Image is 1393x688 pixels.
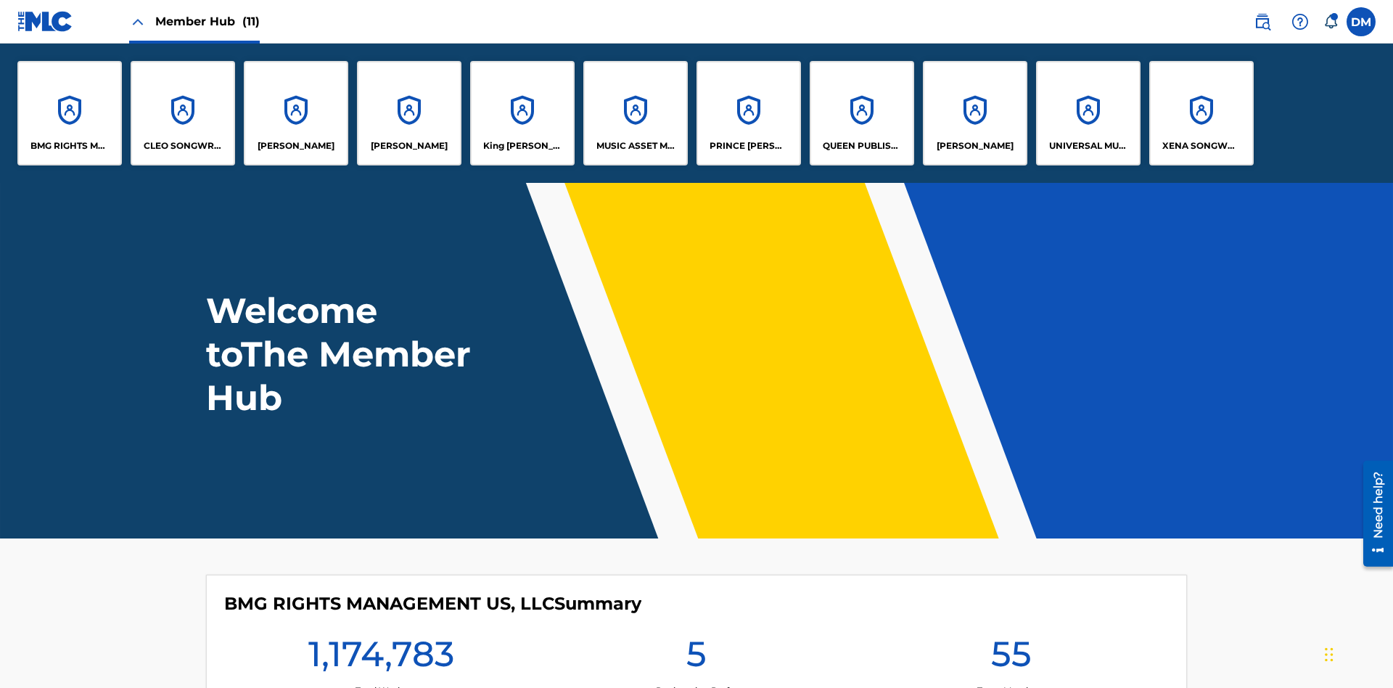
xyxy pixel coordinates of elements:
p: RONALD MCTESTERSON [937,139,1014,152]
iframe: Chat Widget [1320,618,1393,688]
span: (11) [242,15,260,28]
a: Accounts[PERSON_NAME] [357,61,461,165]
h1: 1,174,783 [308,632,454,684]
div: Drag [1325,633,1334,676]
a: Public Search [1248,7,1277,36]
a: AccountsMUSIC ASSET MANAGEMENT (MAM) [583,61,688,165]
h1: 55 [991,632,1032,684]
a: AccountsCLEO SONGWRITER [131,61,235,165]
p: PRINCE MCTESTERSON [710,139,789,152]
div: Help [1286,7,1315,36]
a: Accounts[PERSON_NAME] [244,61,348,165]
div: User Menu [1347,7,1376,36]
h4: BMG RIGHTS MANAGEMENT US, LLC [224,593,641,615]
p: QUEEN PUBLISHA [823,139,902,152]
div: Notifications [1323,15,1338,29]
a: AccountsQUEEN PUBLISHA [810,61,914,165]
p: XENA SONGWRITER [1162,139,1241,152]
a: AccountsKing [PERSON_NAME] [470,61,575,165]
iframe: Resource Center [1352,455,1393,574]
a: AccountsUNIVERSAL MUSIC PUB GROUP [1036,61,1141,165]
h1: Welcome to The Member Hub [206,289,477,419]
a: AccountsXENA SONGWRITER [1149,61,1254,165]
a: AccountsBMG RIGHTS MANAGEMENT US, LLC [17,61,122,165]
p: EYAMA MCSINGER [371,139,448,152]
p: ELVIS COSTELLO [258,139,334,152]
img: search [1254,13,1271,30]
img: help [1291,13,1309,30]
img: MLC Logo [17,11,73,32]
p: King McTesterson [483,139,562,152]
p: MUSIC ASSET MANAGEMENT (MAM) [596,139,675,152]
span: Member Hub [155,13,260,30]
h1: 5 [686,632,707,684]
a: Accounts[PERSON_NAME] [923,61,1027,165]
p: CLEO SONGWRITER [144,139,223,152]
p: UNIVERSAL MUSIC PUB GROUP [1049,139,1128,152]
p: BMG RIGHTS MANAGEMENT US, LLC [30,139,110,152]
img: Close [129,13,147,30]
a: AccountsPRINCE [PERSON_NAME] [696,61,801,165]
